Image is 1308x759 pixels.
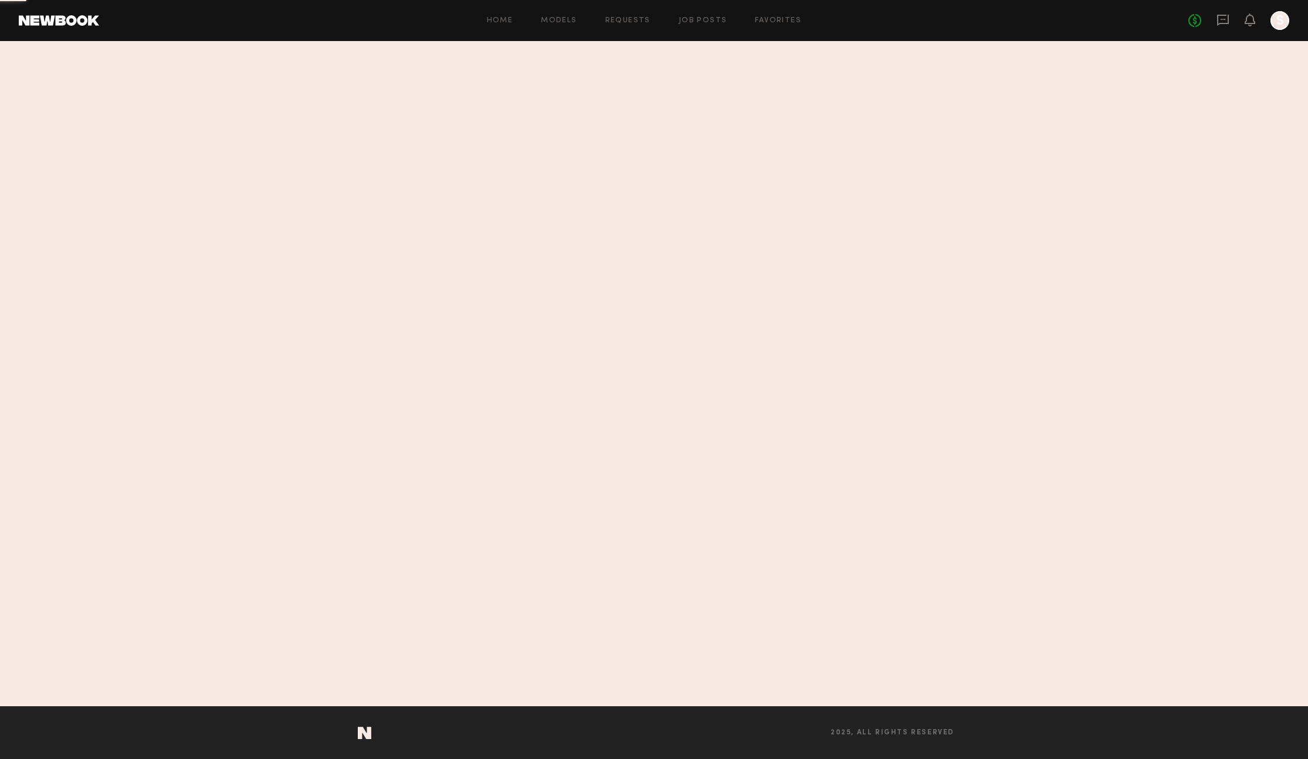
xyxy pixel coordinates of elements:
[1270,11,1289,30] a: S
[679,17,727,25] a: Job Posts
[605,17,650,25] a: Requests
[487,17,513,25] a: Home
[755,17,801,25] a: Favorites
[831,729,954,737] span: 2025, all rights reserved
[541,17,577,25] a: Models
